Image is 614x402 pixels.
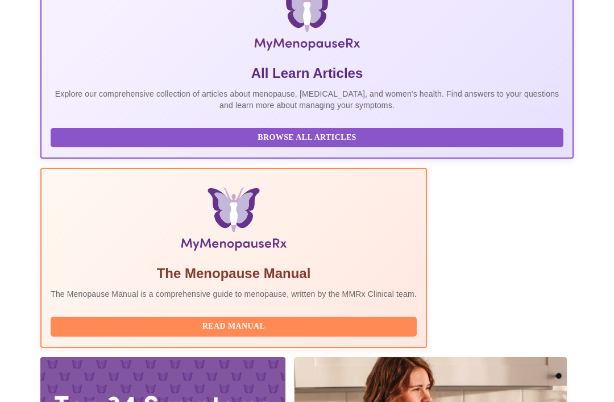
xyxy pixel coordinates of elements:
[51,317,417,337] button: Read Manual
[62,131,552,145] span: Browse All Articles
[51,131,566,141] a: Browse All Articles
[51,64,563,82] h5: All Learn Articles
[51,321,420,330] a: Read Manual
[109,187,358,255] img: Menopause Manual
[51,88,563,111] p: Explore our comprehensive collection of articles about menopause, [MEDICAL_DATA], and women's hea...
[51,264,417,283] h5: The Menopause Manual
[51,288,417,300] p: The Menopause Manual is a comprehensive guide to menopause, written by the MMRx Clinical team.
[62,320,405,334] span: Read Manual
[51,128,563,148] button: Browse All Articles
